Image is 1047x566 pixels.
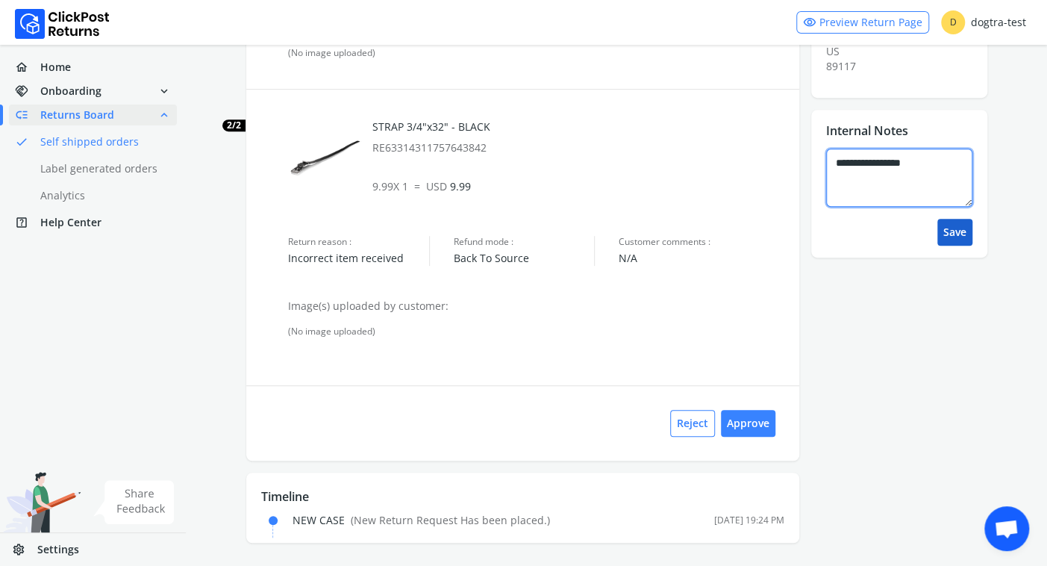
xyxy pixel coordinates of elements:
div: 89117 [826,59,981,74]
img: row_image [288,119,363,194]
span: 9.99 [426,179,471,193]
span: N/A [619,251,784,266]
a: doneSelf shipped orders [9,131,195,152]
a: homeHome [9,57,177,78]
span: home [15,57,40,78]
span: expand_less [157,105,171,125]
div: (No image uploaded) [288,326,784,338]
span: USD [426,179,447,193]
div: [DATE] 19:24 PM [714,514,784,526]
span: help_center [15,212,40,233]
span: done [15,131,28,152]
span: 2/2 [222,119,246,131]
div: US [826,44,981,59]
span: Settings [37,542,79,557]
span: ( New Return Request Has been placed. ) [351,513,550,527]
div: NEW CASE [293,513,550,528]
p: Internal Notes [826,122,908,140]
button: Reject [670,410,715,437]
a: visibilityPreview Return Page [796,11,929,34]
span: Back To Source [454,251,595,266]
span: Onboarding [40,84,101,99]
span: Help Center [40,215,101,230]
span: Return reason : [288,236,429,248]
span: = [414,179,420,193]
div: Open chat [984,506,1029,551]
div: (No image uploaded) [288,47,784,59]
span: expand_more [157,81,171,102]
div: STRAP 3/4"x32" - BLACK [372,119,784,155]
span: Returns Board [40,108,114,122]
a: help_centerHelp Center [9,212,177,233]
span: Home [40,60,71,75]
p: RE63314311757643842 [372,140,784,155]
span: Incorrect item received [288,251,429,266]
img: Logo [15,9,110,39]
span: Refund mode : [454,236,595,248]
span: low_priority [15,105,40,125]
span: Customer comments : [619,236,784,248]
p: Timeline [261,488,784,506]
div: dogtra-test [941,10,1026,34]
span: handshake [15,81,40,102]
span: settings [12,539,37,560]
a: Label generated orders [9,158,195,179]
button: Approve [721,410,775,437]
img: share feedback [93,480,175,524]
button: Save [937,219,972,246]
a: Analytics [9,185,195,206]
p: Image(s) uploaded by customer: [288,299,784,314]
p: 9.99 X 1 [372,179,784,194]
span: D [941,10,965,34]
span: visibility [803,12,816,33]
